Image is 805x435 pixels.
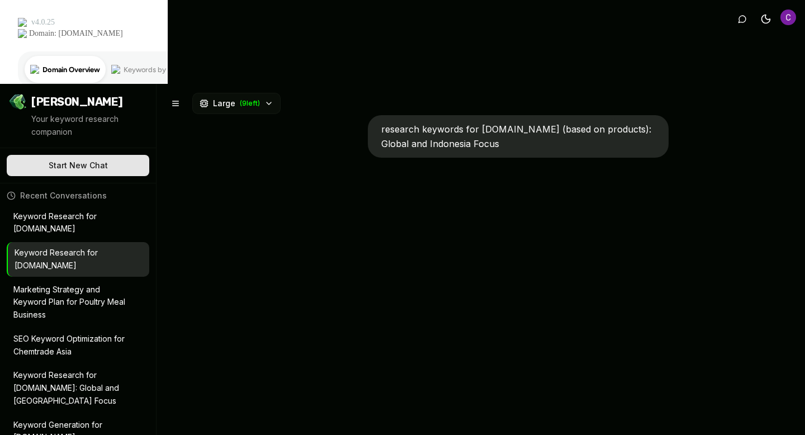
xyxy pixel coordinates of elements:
[29,29,123,38] div: Domain: [DOMAIN_NAME]
[31,18,55,27] div: v 4.0.25
[13,333,127,358] p: SEO Keyword Optimization for Chemtrade Asia
[42,66,100,73] div: Domain Overview
[124,66,188,73] div: Keywords by Traffic
[7,206,149,240] button: Keyword Research for [DOMAIN_NAME]
[213,98,235,109] span: Large
[31,113,147,139] p: Your keyword research companion
[7,155,149,176] button: Start New Chat
[20,190,107,201] span: Recent Conversations
[7,328,149,363] button: SEO Keyword Optimization for Chemtrade Asia
[8,242,149,277] button: Keyword Research for [DOMAIN_NAME]
[780,10,796,25] img: Chemtrade Asia Administrator
[13,283,127,321] p: Marketing Strategy and Keyword Plan for Poultry Meal Business
[13,210,127,236] p: Keyword Research for [DOMAIN_NAME]
[15,247,127,272] p: Keyword Research for [DOMAIN_NAME]
[30,65,39,74] img: tab_domain_overview_orange.svg
[111,65,120,74] img: tab_keywords_by_traffic_grey.svg
[7,279,149,326] button: Marketing Strategy and Keyword Plan for Poultry Meal Business
[780,10,796,25] button: Open user button
[18,29,27,38] img: website_grey.svg
[49,160,108,171] span: Start New Chat
[240,99,260,108] span: ( 9 left)
[381,124,651,149] span: research keywords for [DOMAIN_NAME] (based on products): Global and Indonesia Focus
[13,369,127,407] p: Keyword Research for [DOMAIN_NAME]: Global and [GEOGRAPHIC_DATA] Focus
[18,18,27,27] img: logo_orange.svg
[31,94,123,110] span: [PERSON_NAME]
[7,365,149,412] button: Keyword Research for [DOMAIN_NAME]: Global and [GEOGRAPHIC_DATA] Focus
[192,93,281,114] button: Large(9left)
[9,93,27,111] img: Jello SEO Logo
